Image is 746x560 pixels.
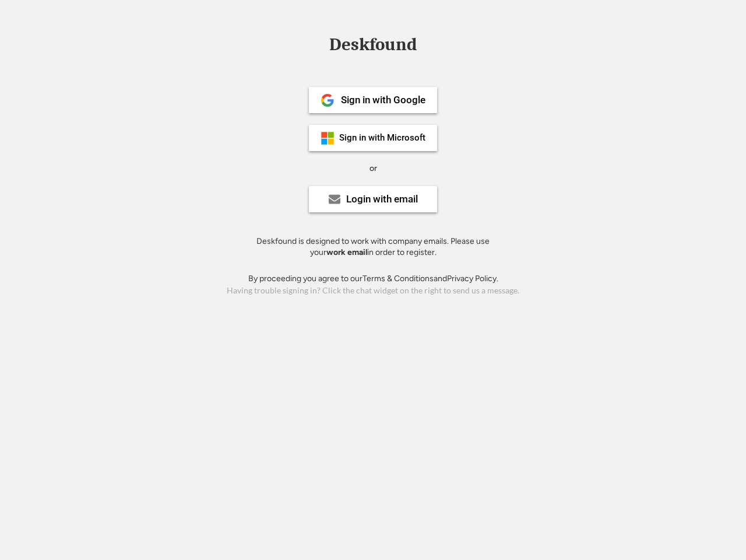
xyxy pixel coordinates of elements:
img: ms-symbollockup_mssymbol_19.png [321,131,335,145]
strong: work email [326,247,367,257]
div: Deskfound [323,36,423,54]
div: By proceeding you agree to our and [248,273,498,285]
div: Sign in with Google [341,95,425,105]
a: Privacy Policy. [447,274,498,283]
div: Deskfound is designed to work with company emails. Please use your in order to register. [242,236,504,258]
img: 1024px-Google__G__Logo.svg.png [321,93,335,107]
a: Terms & Conditions [363,274,434,283]
div: Login with email [346,194,418,204]
div: Sign in with Microsoft [339,134,425,142]
div: or [370,163,377,174]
